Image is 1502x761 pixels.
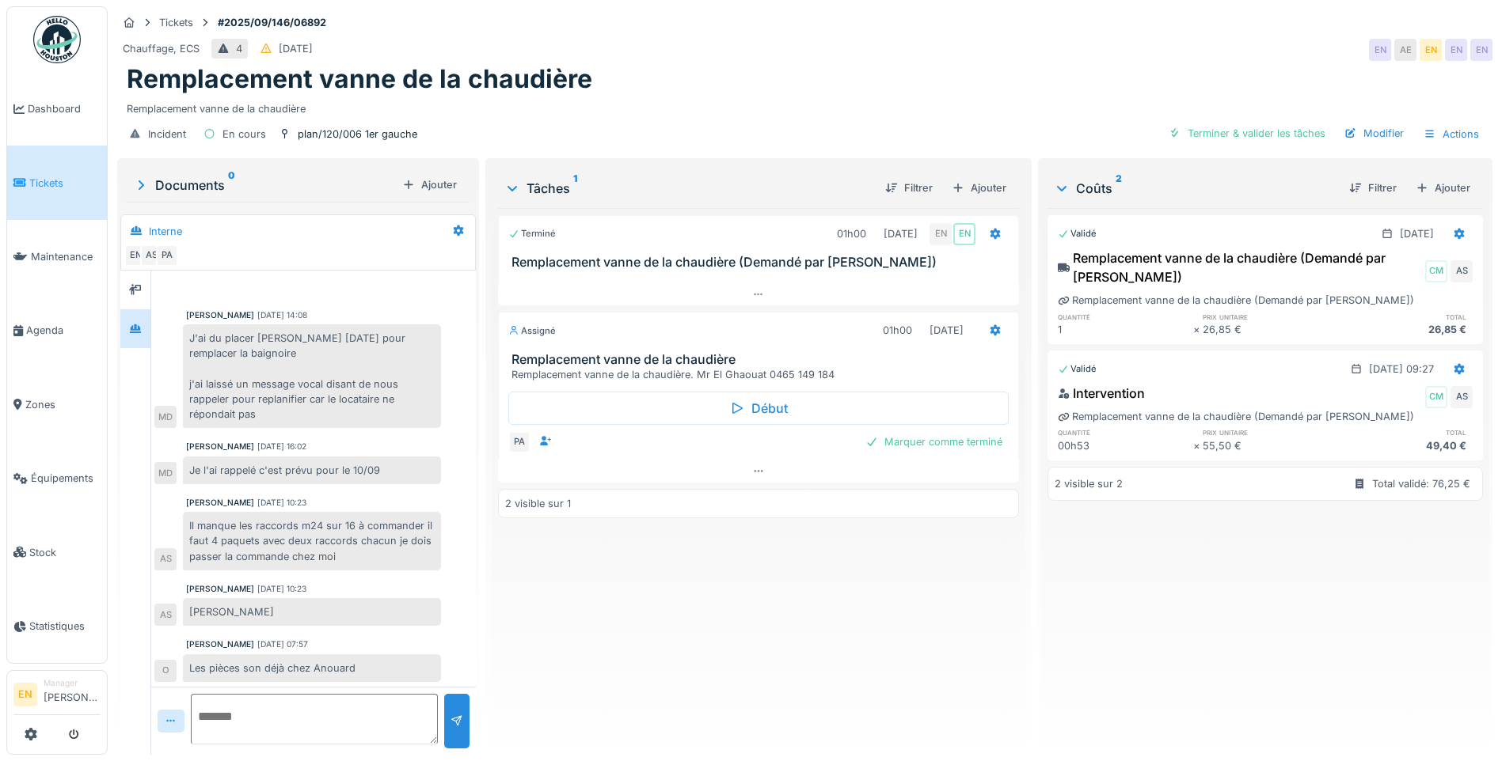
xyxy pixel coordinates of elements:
[257,441,306,452] div: [DATE] 16:02
[7,368,107,441] a: Zones
[31,471,101,486] span: Équipements
[1445,39,1467,61] div: EN
[222,127,266,142] div: En cours
[123,41,200,56] div: Chauffage, ECS
[236,41,242,56] div: 4
[154,604,177,626] div: AS
[508,431,530,453] div: PA
[7,72,107,146] a: Dashboard
[29,176,101,191] span: Tickets
[1372,476,1470,491] div: Total validé: 76,25 €
[1193,438,1204,453] div: ×
[1451,260,1473,282] div: AS
[945,177,1013,199] div: Ajouter
[124,244,146,267] div: EN
[573,179,577,198] sup: 1
[127,95,1483,116] div: Remplacement vanne de la chaudière
[133,176,396,195] div: Documents
[44,677,101,711] li: [PERSON_NAME]
[7,293,107,367] a: Agenda
[508,227,556,240] div: Terminé
[1338,322,1473,337] div: 26,85 €
[1420,39,1442,61] div: EN
[879,177,939,199] div: Filtrer
[1054,179,1337,198] div: Coûts
[1055,476,1123,491] div: 2 visible sur 2
[1343,177,1403,199] div: Filtrer
[884,226,918,241] div: [DATE]
[183,512,441,570] div: Il manque les raccords m24 sur 16 à commander il faut 4 paquets avec deux raccords chacun je dois...
[1338,123,1410,144] div: Modifier
[29,619,101,634] span: Statistiques
[33,16,81,63] img: Badge_color-CXgf-gQk.svg
[228,176,235,195] sup: 0
[508,392,1009,425] div: Début
[257,638,308,650] div: [DATE] 07:57
[149,224,182,239] div: Interne
[504,179,873,198] div: Tâches
[183,654,441,682] div: Les pièces son déjà chez Anouard
[1203,322,1337,337] div: 26,85 €
[1425,386,1447,408] div: CM
[1470,39,1492,61] div: EN
[140,244,162,267] div: AS
[159,15,193,30] div: Tickets
[1058,384,1145,403] div: Intervention
[127,64,592,94] h1: Remplacement vanne de la chaudière
[154,548,177,570] div: AS
[1116,179,1122,198] sup: 2
[511,352,1012,367] h3: Remplacement vanne de la chaudière
[953,223,975,245] div: EN
[13,683,37,706] li: EN
[859,431,1009,452] div: Marquer comme terminé
[1369,362,1434,377] div: [DATE] 09:27
[257,497,306,509] div: [DATE] 10:23
[257,583,306,595] div: [DATE] 10:23
[1400,226,1434,241] div: [DATE]
[508,324,556,338] div: Assigné
[183,324,441,428] div: J'ai du placer [PERSON_NAME] [DATE] pour remplacer la baignoire j'ai laissé un message vocal disa...
[31,249,101,264] span: Maintenance
[930,323,964,338] div: [DATE]
[1058,438,1192,453] div: 00h53
[1058,409,1414,424] div: Remplacement vanne de la chaudière (Demandé par [PERSON_NAME])
[511,367,1012,382] div: Remplacement vanne de la chaudière. Mr El Ghaouat 0465 149 184
[1058,227,1097,240] div: Validé
[837,226,866,241] div: 01h00
[7,589,107,663] a: Statistiques
[1338,427,1473,437] h6: total
[1058,293,1414,308] div: Remplacement vanne de la chaudière (Demandé par [PERSON_NAME])
[7,515,107,589] a: Stock
[1338,438,1473,453] div: 49,40 €
[7,146,107,219] a: Tickets
[154,406,177,428] div: MD
[1203,427,1337,437] h6: prix unitaire
[1203,438,1337,453] div: 55,50 €
[7,441,107,515] a: Équipements
[211,15,333,30] strong: #2025/09/146/06892
[1058,312,1192,322] h6: quantité
[13,677,101,715] a: EN Manager[PERSON_NAME]
[505,496,571,511] div: 2 visible sur 1
[1058,248,1422,286] div: Remplacement vanne de la chaudière (Demandé par [PERSON_NAME])
[298,127,417,142] div: plan/120/006 1er gauche
[1162,123,1332,144] div: Terminer & valider les tâches
[257,309,307,321] div: [DATE] 14:08
[44,677,101,689] div: Manager
[1058,427,1192,437] h6: quantité
[186,583,254,595] div: [PERSON_NAME]
[1203,312,1337,322] h6: prix unitaire
[511,255,1012,270] h3: Remplacement vanne de la chaudière (Demandé par [PERSON_NAME])
[26,323,101,338] span: Agenda
[183,456,441,484] div: Je l'ai rappelé c'est prévu pour le 10/09
[883,323,912,338] div: 01h00
[1416,123,1486,146] div: Actions
[1369,39,1391,61] div: EN
[7,220,107,293] a: Maintenance
[279,41,313,56] div: [DATE]
[1409,177,1477,199] div: Ajouter
[1394,39,1416,61] div: AE
[1338,312,1473,322] h6: total
[930,223,952,245] div: EN
[148,127,186,142] div: Incident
